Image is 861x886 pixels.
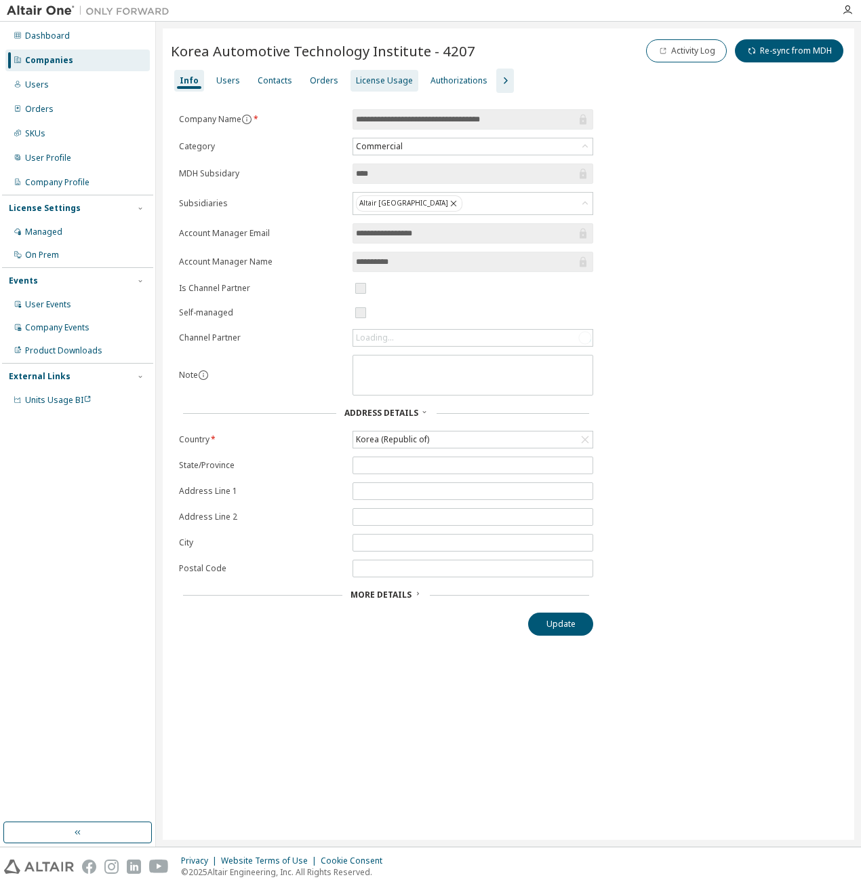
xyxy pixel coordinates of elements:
div: Companies [25,55,73,66]
div: Dashboard [25,31,70,41]
button: information [241,114,252,125]
div: Commercial [354,139,405,154]
label: Subsidiaries [179,198,344,209]
div: Managed [25,227,62,237]
div: Events [9,275,38,286]
label: Is Channel Partner [179,283,344,294]
label: Channel Partner [179,332,344,343]
span: More Details [351,589,412,600]
div: Cookie Consent [321,855,391,866]
div: SKUs [25,128,45,139]
span: Units Usage BI [25,394,92,406]
label: Country [179,434,344,445]
div: Contacts [258,75,292,86]
div: Altair [GEOGRAPHIC_DATA] [353,193,593,214]
label: Address Line 2 [179,512,344,522]
button: information [198,370,209,381]
label: City [179,537,344,548]
span: Address Details [344,407,418,419]
img: Altair One [7,4,176,18]
div: Commercial [353,138,593,155]
div: Korea (Republic of) [353,431,593,448]
label: Account Manager Email [179,228,344,239]
div: Info [180,75,199,86]
label: Company Name [179,114,344,125]
div: Orders [310,75,338,86]
div: User Profile [25,153,71,163]
div: Korea (Republic of) [354,432,431,447]
div: Website Terms of Use [221,855,321,866]
label: State/Province [179,460,344,471]
button: Update [528,613,593,636]
label: Postal Code [179,563,344,574]
div: User Events [25,299,71,310]
img: facebook.svg [82,860,96,874]
label: Self-managed [179,307,344,318]
img: youtube.svg [149,860,169,874]
div: License Settings [9,203,81,214]
label: Note [179,369,198,381]
div: On Prem [25,250,59,261]
label: Address Line 1 [179,486,344,497]
div: License Usage [356,75,413,86]
div: Company Events [25,322,89,333]
div: Users [25,79,49,90]
div: Users [216,75,240,86]
span: Korea Automotive Technology Institute - 4207 [171,41,475,60]
p: © 2025 Altair Engineering, Inc. All Rights Reserved. [181,866,391,878]
div: Authorizations [430,75,487,86]
div: Company Profile [25,177,89,188]
div: Loading... [356,332,394,343]
button: Re-sync from MDH [735,39,843,62]
label: MDH Subsidary [179,168,344,179]
img: linkedin.svg [127,860,141,874]
label: Account Manager Name [179,256,344,267]
div: External Links [9,371,71,382]
div: Altair [GEOGRAPHIC_DATA] [356,195,462,212]
img: altair_logo.svg [4,860,74,874]
div: Product Downloads [25,345,102,356]
div: Orders [25,104,54,115]
div: Loading... [353,330,593,346]
img: instagram.svg [104,860,119,874]
label: Category [179,141,344,152]
div: Privacy [181,855,221,866]
button: Activity Log [646,39,727,62]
